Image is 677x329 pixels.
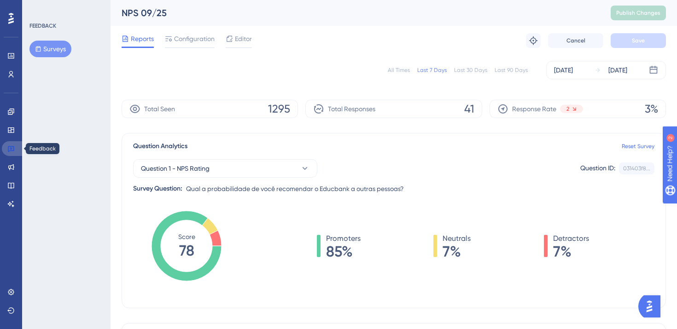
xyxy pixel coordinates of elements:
span: 3% [645,102,658,116]
span: Configuration [174,33,215,44]
button: Publish Changes [611,6,666,20]
div: [DATE] [608,65,627,76]
div: 031403f8... [623,165,650,172]
span: Promoters [326,233,361,244]
span: Total Responses [328,103,375,114]
button: Surveys [29,41,71,57]
span: 1295 [268,102,290,116]
div: Question ID: [580,162,615,174]
span: Need Help? [22,2,58,13]
span: 7% [443,244,471,259]
span: Question 1 - NPS Rating [141,163,210,174]
div: Survey Question: [133,183,182,194]
span: Editor [235,33,252,44]
iframe: UserGuiding AI Assistant Launcher [638,293,666,320]
div: All Times [388,66,410,74]
span: 7% [553,244,589,259]
span: Save [632,37,645,44]
span: Detractors [553,233,589,244]
span: Response Rate [512,103,556,114]
span: Cancel [566,37,585,44]
a: Reset Survey [622,143,654,150]
div: NPS 09/25 [122,6,588,19]
div: [DATE] [554,65,573,76]
button: Cancel [548,33,603,48]
span: Qual a probabilidade de você recomendar o Educbank a outras pessoas? [186,183,404,194]
div: 2 [64,5,67,12]
div: Last 90 Days [495,66,528,74]
span: Publish Changes [616,9,660,17]
div: Last 7 Days [417,66,447,74]
button: Question 1 - NPS Rating [133,159,317,178]
div: Last 30 Days [454,66,487,74]
span: 85% [326,244,361,259]
span: Reports [131,33,154,44]
span: 2 [566,105,569,113]
span: Neutrals [443,233,471,244]
div: FEEDBACK [29,22,56,30]
tspan: 78 [179,242,194,259]
tspan: Score [178,233,195,240]
button: Save [611,33,666,48]
span: Total Seen [144,103,175,114]
span: 41 [464,102,474,116]
span: Question Analytics [133,141,187,152]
